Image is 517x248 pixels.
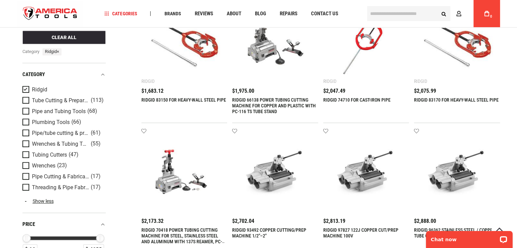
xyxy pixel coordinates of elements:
img: RIDGID 74710 FOR CAST-IRON PIPE [330,5,402,77]
span: Contact Us [311,11,338,16]
span: (61) [91,130,101,136]
a: Pipe and Tubing Tools (68) [22,108,104,115]
span: $2,888.00 [414,218,436,224]
span: Reviews [194,11,213,16]
span: $2,173.32 [141,218,163,224]
img: America Tools [17,1,83,26]
span: Tube Cutting & Preparation [32,98,89,104]
button: Clear All [22,31,106,44]
a: Threading & Pipe Fabrication (17) [22,184,104,191]
span: (66) [71,119,81,125]
a: Ridgid [22,86,104,93]
span: $2,702.04 [232,218,254,224]
a: Categories [101,9,140,18]
a: RIDGID 74710 FOR CAST-IRON PIPE [323,97,391,103]
a: RIDGID 97827 122J COPPER CUT/PREP MACHINE 100V [323,227,398,238]
span: Brands [164,11,181,16]
a: Blog [252,9,269,18]
a: Contact Us [308,9,341,18]
span: Pipe Cutting & Fabrication [32,174,89,180]
a: RIDGID 96362 STAINLESS STEEL / COPPER TUBE CUTTING MACHINE ONLY [414,227,495,238]
span: $2,813.19 [323,218,345,224]
span: Plumbing Tools [32,119,70,125]
img: RIDGID 70418 POWER TUBING CUTTING MACHINE FOR STEEL, STAINLESS STEEL AND ALUMINUM WITH 137S REAME... [148,135,221,207]
span: About [226,11,241,16]
a: Show less [22,198,106,204]
span: $2,075.99 [414,88,436,94]
img: RIDGID 96362 STAINLESS STEEL / COPPER TUBE CUTTING MACHINE ONLY [421,135,493,207]
span: Pipe/tube cutting & preparation [32,130,89,136]
span: Repairs [279,11,297,16]
div: Ridgid [414,78,427,84]
img: RIDGID 83150 FOR HEAVY-WALL STEEL PIPE [148,5,221,77]
span: Pipe and Tubing Tools [32,108,86,114]
div: Ridgid [323,78,337,84]
a: Tubing Cutters (47) [22,151,104,159]
a: RIDGID 93492 COPPER CUTTING/PREP MACHINE 1/2"–2" [232,227,306,238]
a: Tube Cutting & Preparation (113) [22,97,104,104]
span: Ridgid [32,87,47,93]
span: $1,975.00 [232,88,254,94]
img: RIDGID 83170 FOR HEAVY-WALL STEEL PIPE [421,5,493,77]
span: Wrenches & Tubing Tools [32,141,89,147]
img: RIDGID 93492 COPPER CUTTING/PREP MACHINE 1/2 [239,135,311,207]
span: (23) [57,163,67,169]
a: Pipe/tube cutting & preparation (61) [22,129,104,137]
span: $1,683.12 [141,88,163,94]
a: RIDGID 83150 FOR HEAVY-WALL STEEL PIPE [141,97,226,103]
div: price [22,220,106,229]
span: (113) [91,98,104,103]
div: category [22,70,106,79]
a: RIDGID 83170 FOR HEAVY-WALL STEEL PIPE [414,97,499,103]
a: Wrenches & Tubing Tools (55) [22,140,104,148]
span: 0 [490,15,492,18]
a: About [223,9,244,18]
a: Wrenches (23) [22,162,104,170]
span: (55) [91,141,101,147]
span: (68) [87,108,97,114]
a: Pipe Cutting & Fabrication (17) [22,173,104,180]
iframe: LiveChat chat widget [421,227,517,248]
a: Brands [161,9,184,18]
span: Ridgid [42,48,62,55]
span: $2,047.49 [323,88,345,94]
a: RIDGID 66138 POWER TUBING CUTTING MACHINE FOR COPPER AND PLASTIC WITH PC-116 TS TUBE STAND [232,97,316,114]
span: Categories [104,11,137,16]
span: (17) [91,184,101,190]
span: (47) [69,152,79,158]
div: Ridgid [141,78,155,84]
span: Threading & Pipe Fabrication [32,184,89,191]
span: × [57,49,59,54]
span: Wrenches [32,163,55,169]
img: RIDGID 66138 POWER TUBING CUTTING MACHINE FOR COPPER AND PLASTIC WITH PC-116 TS TUBE STAND [239,5,311,77]
a: Reviews [191,9,216,18]
a: store logo [17,1,83,26]
img: RIDGID 97827 122J COPPER CUT/PREP MACHINE 100V [330,135,402,207]
span: Tubing Cutters [32,152,67,158]
span: (17) [91,174,101,179]
span: category [22,48,40,55]
a: Plumbing Tools (66) [22,119,104,126]
button: Search [437,7,450,20]
a: Repairs [276,9,300,18]
span: Blog [255,11,266,16]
